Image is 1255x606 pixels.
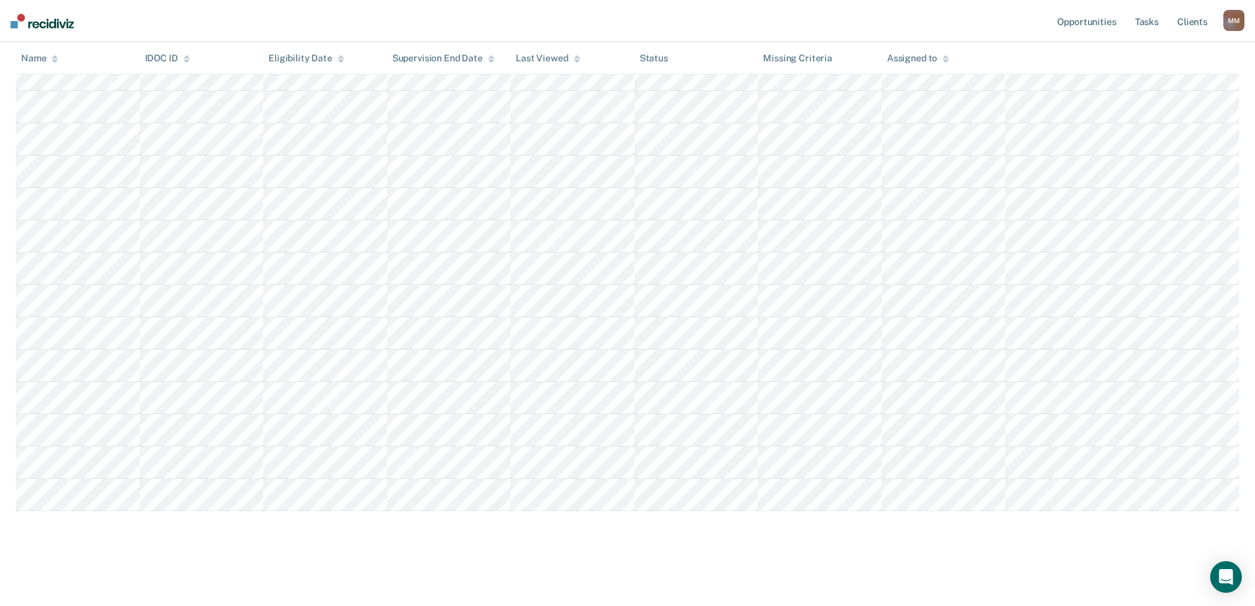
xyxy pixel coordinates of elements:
[21,53,58,64] div: Name
[887,53,949,64] div: Assigned to
[1210,561,1242,593] div: Open Intercom Messenger
[516,53,580,64] div: Last Viewed
[640,53,668,64] div: Status
[392,53,495,64] div: Supervision End Date
[763,53,832,64] div: Missing Criteria
[1223,10,1244,31] button: MM
[268,53,344,64] div: Eligibility Date
[145,53,190,64] div: IDOC ID
[1223,10,1244,31] div: M M
[11,14,74,28] img: Recidiviz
